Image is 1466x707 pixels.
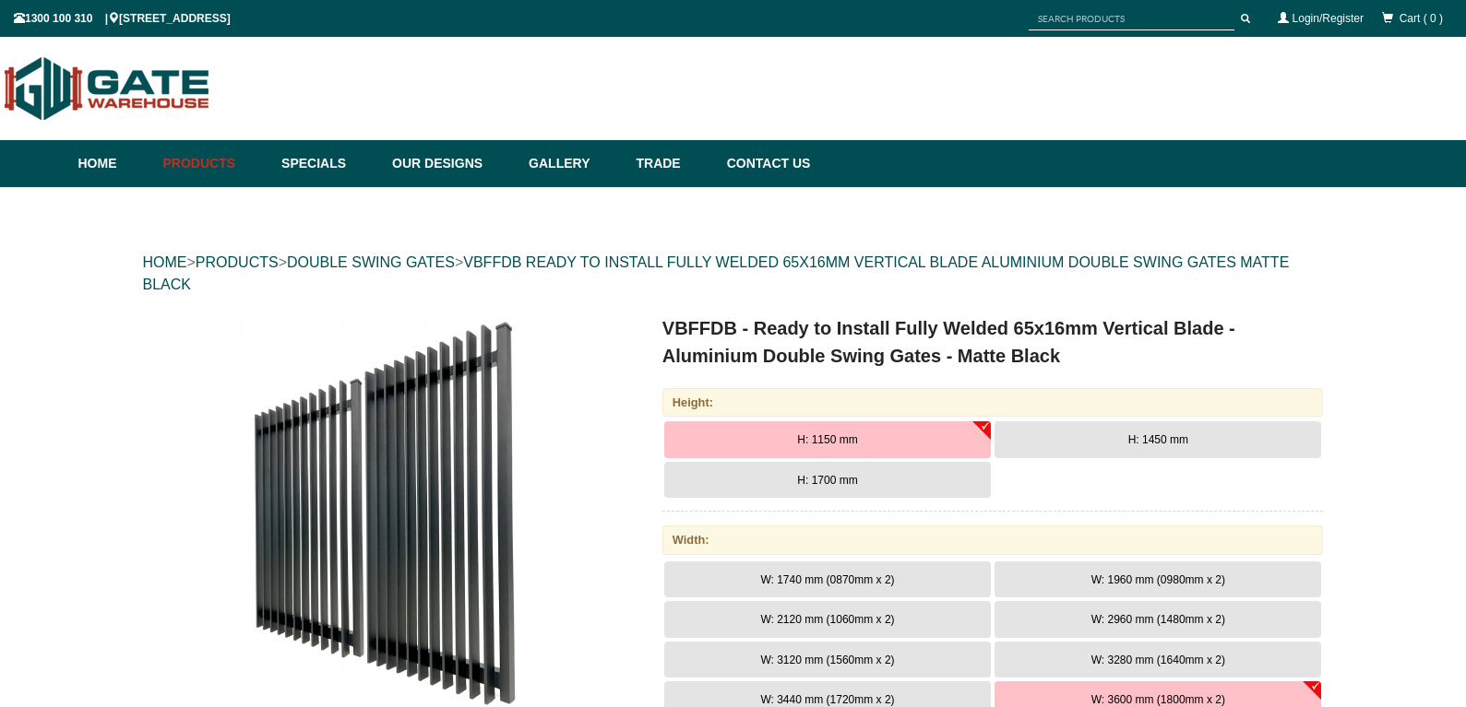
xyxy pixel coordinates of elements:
div: > > > [143,233,1324,314]
span: H: 1150 mm [797,433,857,446]
span: W: 2120 mm (1060mm x 2) [760,613,894,626]
span: W: 2960 mm (1480mm x 2) [1091,613,1225,626]
a: Trade [626,140,717,187]
button: W: 2960 mm (1480mm x 2) [995,601,1321,638]
button: W: 3280 mm (1640mm x 2) [995,642,1321,678]
a: PRODUCTS [196,254,279,270]
a: Specials [272,140,383,187]
span: H: 1700 mm [797,474,857,487]
button: H: 1450 mm [995,421,1321,458]
button: W: 1740 mm (0870mm x 2) [664,561,991,598]
a: Our Designs [383,140,519,187]
a: Gallery [519,140,626,187]
a: Login/Register [1293,12,1364,25]
span: H: 1450 mm [1128,433,1188,446]
a: Contact Us [718,140,811,187]
button: H: 1150 mm [664,421,991,458]
span: Cart ( 0 ) [1400,12,1443,25]
a: DOUBLE SWING GATES [287,254,455,270]
div: Width: [662,525,1324,554]
span: 1300 100 310 | [STREET_ADDRESS] [14,12,231,25]
span: W: 1740 mm (0870mm x 2) [760,573,894,586]
div: Height: [662,388,1324,417]
button: W: 2120 mm (1060mm x 2) [664,601,991,638]
input: SEARCH PRODUCTS [1029,7,1234,30]
a: Products [154,140,273,187]
span: W: 3120 mm (1560mm x 2) [760,654,894,666]
a: Home [78,140,154,187]
span: W: 3280 mm (1640mm x 2) [1091,654,1225,666]
span: W: 3440 mm (1720mm x 2) [760,693,894,706]
span: W: 1960 mm (0980mm x 2) [1091,573,1225,586]
a: VBFFDB READY TO INSTALL FULLY WELDED 65X16MM VERTICAL BLADE ALUMINIUM DOUBLE SWING GATES MATTE BLACK [143,254,1290,292]
button: H: 1700 mm [664,462,991,499]
button: W: 3120 mm (1560mm x 2) [664,642,991,678]
a: HOME [143,254,187,270]
h1: VBFFDB - Ready to Install Fully Welded 65x16mm Vertical Blade - Aluminium Double Swing Gates - Ma... [662,314,1324,370]
button: W: 1960 mm (0980mm x 2) [995,561,1321,598]
span: W: 3600 mm (1800mm x 2) [1091,693,1225,706]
